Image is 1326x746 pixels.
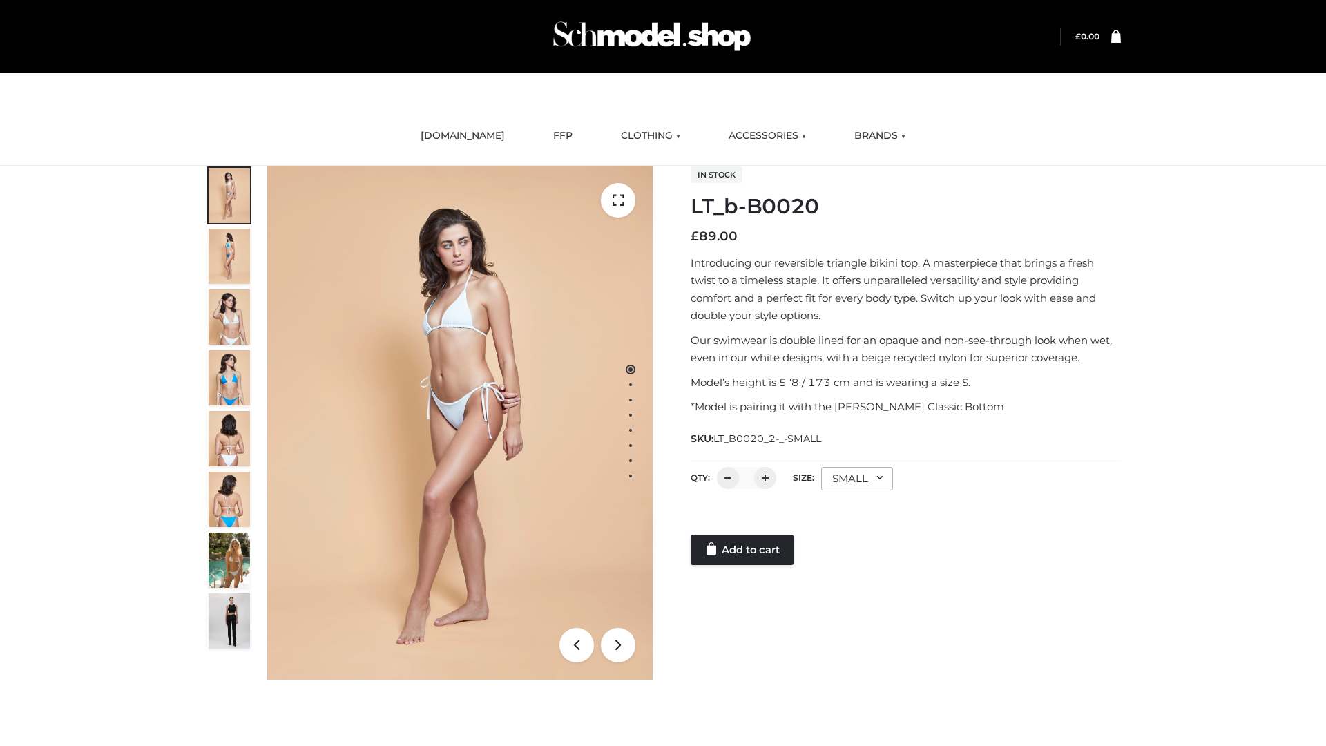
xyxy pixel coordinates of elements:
a: £0.00 [1075,31,1099,41]
img: Schmodel Admin 964 [548,9,756,64]
a: FFP [543,121,583,151]
a: ACCESSORIES [718,121,816,151]
img: ArielClassicBikiniTop_CloudNine_AzureSky_OW114ECO_4-scaled.jpg [209,350,250,405]
img: ArielClassicBikiniTop_CloudNine_AzureSky_OW114ECO_3-scaled.jpg [209,289,250,345]
span: LT_B0020_2-_-SMALL [713,432,821,445]
a: [DOMAIN_NAME] [410,121,515,151]
p: Model’s height is 5 ‘8 / 173 cm and is wearing a size S. [691,374,1121,392]
span: £ [691,229,699,244]
a: BRANDS [844,121,916,151]
p: Our swimwear is double lined for an opaque and non-see-through look when wet, even in our white d... [691,332,1121,367]
img: ArielClassicBikiniTop_CloudNine_AzureSky_OW114ECO_1 [267,166,653,680]
label: QTY: [691,472,710,483]
label: Size: [793,472,814,483]
img: ArielClassicBikiniTop_CloudNine_AzureSky_OW114ECO_2-scaled.jpg [209,229,250,284]
span: In stock [691,166,742,183]
span: £ [1075,31,1081,41]
img: ArielClassicBikiniTop_CloudNine_AzureSky_OW114ECO_8-scaled.jpg [209,472,250,527]
div: SMALL [821,467,893,490]
p: Introducing our reversible triangle bikini top. A masterpiece that brings a fresh twist to a time... [691,254,1121,325]
img: ArielClassicBikiniTop_CloudNine_AzureSky_OW114ECO_7-scaled.jpg [209,411,250,466]
bdi: 89.00 [691,229,738,244]
a: Add to cart [691,535,794,565]
h1: LT_b-B0020 [691,194,1121,219]
img: Arieltop_CloudNine_AzureSky2.jpg [209,533,250,588]
bdi: 0.00 [1075,31,1099,41]
span: SKU: [691,430,823,447]
img: 49df5f96394c49d8b5cbdcda3511328a.HD-1080p-2.5Mbps-49301101_thumbnail.jpg [209,593,250,649]
img: ArielClassicBikiniTop_CloudNine_AzureSky_OW114ECO_1-scaled.jpg [209,168,250,223]
p: *Model is pairing it with the [PERSON_NAME] Classic Bottom [691,398,1121,416]
a: CLOTHING [611,121,691,151]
